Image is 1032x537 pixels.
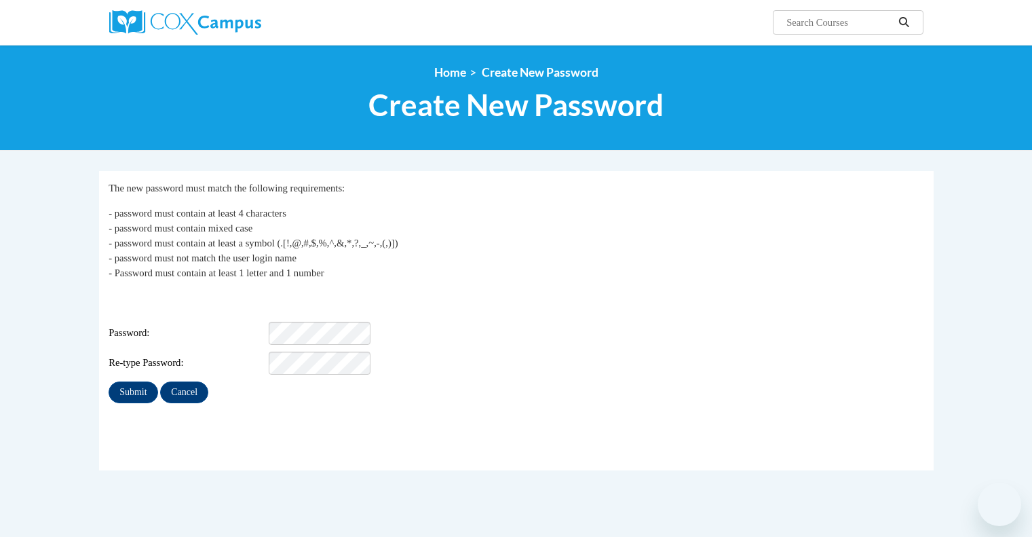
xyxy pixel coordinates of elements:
[368,87,664,123] span: Create New Password
[785,14,894,31] input: Search Courses
[434,65,466,79] a: Home
[109,382,157,403] input: Submit
[109,326,266,341] span: Password:
[109,208,398,278] span: - password must contain at least 4 characters - password must contain mixed case - password must ...
[109,10,367,35] a: Cox Campus
[109,356,266,371] span: Re-type Password:
[894,14,914,31] button: Search
[482,65,598,79] span: Create New Password
[109,183,345,193] span: The new password must match the following requirements:
[160,382,208,403] input: Cancel
[978,483,1021,526] iframe: Button to launch messaging window
[109,10,261,35] img: Cox Campus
